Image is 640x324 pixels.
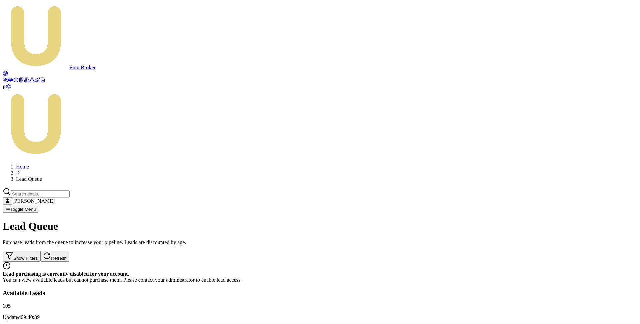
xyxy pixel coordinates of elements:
[3,289,637,297] h3: Available Leads
[3,303,637,309] div: 105
[3,239,637,245] p: Purchase leads from the queue to increase your pipeline. Leads are discounted by age.
[11,190,70,197] input: Search deals
[3,91,69,157] img: Emu Money
[3,271,637,283] div: You can view available leads but cannot purchase them. Please contact your administrator to enabl...
[16,164,29,169] a: Home
[69,65,96,70] span: Emu Broker
[3,164,637,182] nav: breadcrumb
[10,207,36,212] span: Toggle Menu
[16,176,42,182] span: Lead Queue
[3,251,40,262] button: Show Filters
[3,3,69,69] img: emu-icon-u.png
[3,85,6,90] span: P
[3,220,637,232] h1: Lead Queue
[3,314,637,320] p: Updated 09:40:39
[40,251,69,262] button: Refresh
[12,198,55,204] span: [PERSON_NAME]
[3,65,96,70] a: Emu Broker
[3,271,129,277] strong: Lead purchasing is currently disabled for your account.
[3,205,38,213] button: Toggle Menu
